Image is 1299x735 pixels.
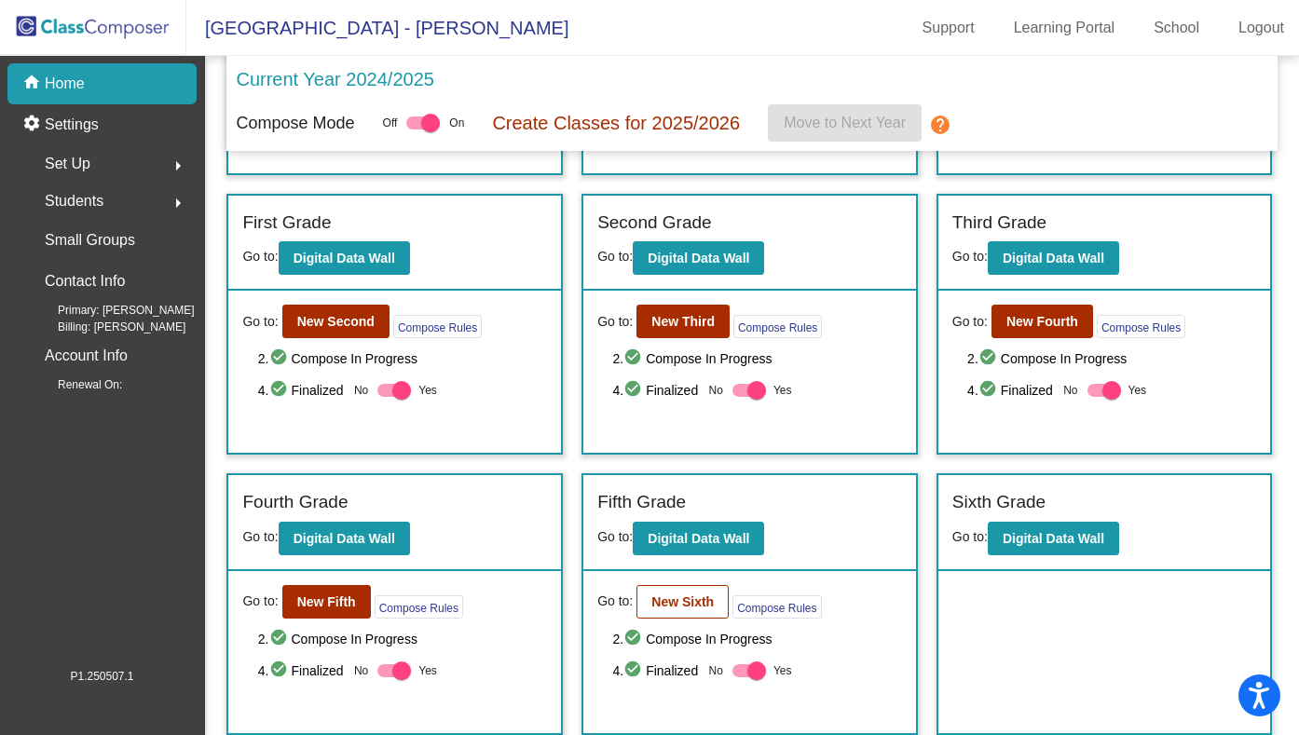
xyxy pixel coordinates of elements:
[636,305,730,338] button: New Third
[393,315,482,338] button: Compose Rules
[773,379,792,402] span: Yes
[988,522,1119,555] button: Digital Data Wall
[999,13,1130,43] a: Learning Portal
[45,268,125,294] p: Contact Info
[28,319,185,335] span: Billing: [PERSON_NAME]
[1097,315,1185,338] button: Compose Rules
[952,312,988,332] span: Go to:
[294,531,395,546] b: Digital Data Wall
[258,347,547,370] span: 2. Compose In Progress
[383,115,398,131] span: Off
[967,379,1054,402] span: 4. Finalized
[258,628,547,650] span: 2. Compose In Progress
[45,114,99,136] p: Settings
[651,594,714,609] b: New Sixth
[648,251,749,265] b: Digital Data Wall
[929,114,951,136] mat-icon: help
[28,302,195,319] span: Primary: [PERSON_NAME]
[597,529,633,544] span: Go to:
[648,531,749,546] b: Digital Data Wall
[297,594,356,609] b: New Fifth
[236,65,433,93] p: Current Year 2024/2025
[242,489,348,516] label: Fourth Grade
[1003,531,1104,546] b: Digital Data Wall
[623,379,646,402] mat-icon: check_circle
[418,379,437,402] span: Yes
[636,585,729,619] button: New Sixth
[294,251,395,265] b: Digital Data Wall
[651,314,715,329] b: New Third
[952,210,1046,237] label: Third Grade
[978,347,1001,370] mat-icon: check_circle
[623,660,646,682] mat-icon: check_circle
[418,660,437,682] span: Yes
[988,241,1119,275] button: Digital Data Wall
[258,660,345,682] span: 4. Finalized
[354,662,368,679] span: No
[597,592,633,611] span: Go to:
[612,628,901,650] span: 2. Compose In Progress
[773,660,792,682] span: Yes
[279,241,410,275] button: Digital Data Wall
[282,305,390,338] button: New Second
[375,595,463,619] button: Compose Rules
[908,13,990,43] a: Support
[242,249,278,264] span: Go to:
[22,73,45,95] mat-icon: home
[732,595,821,619] button: Compose Rules
[1003,251,1104,265] b: Digital Data Wall
[297,314,375,329] b: New Second
[186,13,568,43] span: [GEOGRAPHIC_DATA] - [PERSON_NAME]
[236,111,354,136] p: Compose Mode
[597,312,633,332] span: Go to:
[242,592,278,611] span: Go to:
[269,347,292,370] mat-icon: check_circle
[612,379,699,402] span: 4. Finalized
[733,315,822,338] button: Compose Rules
[22,114,45,136] mat-icon: settings
[242,529,278,544] span: Go to:
[612,347,901,370] span: 2. Compose In Progress
[623,628,646,650] mat-icon: check_circle
[991,305,1093,338] button: New Fourth
[1063,382,1077,399] span: No
[279,522,410,555] button: Digital Data Wall
[709,382,723,399] span: No
[952,249,988,264] span: Go to:
[1128,379,1147,402] span: Yes
[709,662,723,679] span: No
[449,115,464,131] span: On
[597,249,633,264] span: Go to:
[952,489,1046,516] label: Sixth Grade
[269,379,292,402] mat-icon: check_circle
[1006,314,1078,329] b: New Fourth
[269,628,292,650] mat-icon: check_circle
[633,522,764,555] button: Digital Data Wall
[258,379,345,402] span: 4. Finalized
[784,115,906,130] span: Move to Next Year
[597,489,686,516] label: Fifth Grade
[45,151,90,177] span: Set Up
[45,343,128,369] p: Account Info
[354,382,368,399] span: No
[768,104,922,142] button: Move to Next Year
[282,585,371,619] button: New Fifth
[492,109,740,137] p: Create Classes for 2025/2026
[45,227,135,253] p: Small Groups
[45,188,103,214] span: Students
[952,529,988,544] span: Go to:
[28,376,122,393] span: Renewal On:
[597,210,712,237] label: Second Grade
[167,192,189,214] mat-icon: arrow_right
[242,312,278,332] span: Go to:
[45,73,85,95] p: Home
[269,660,292,682] mat-icon: check_circle
[1139,13,1214,43] a: School
[633,241,764,275] button: Digital Data Wall
[978,379,1001,402] mat-icon: check_circle
[1224,13,1299,43] a: Logout
[967,347,1256,370] span: 2. Compose In Progress
[167,155,189,177] mat-icon: arrow_right
[612,660,699,682] span: 4. Finalized
[623,347,646,370] mat-icon: check_circle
